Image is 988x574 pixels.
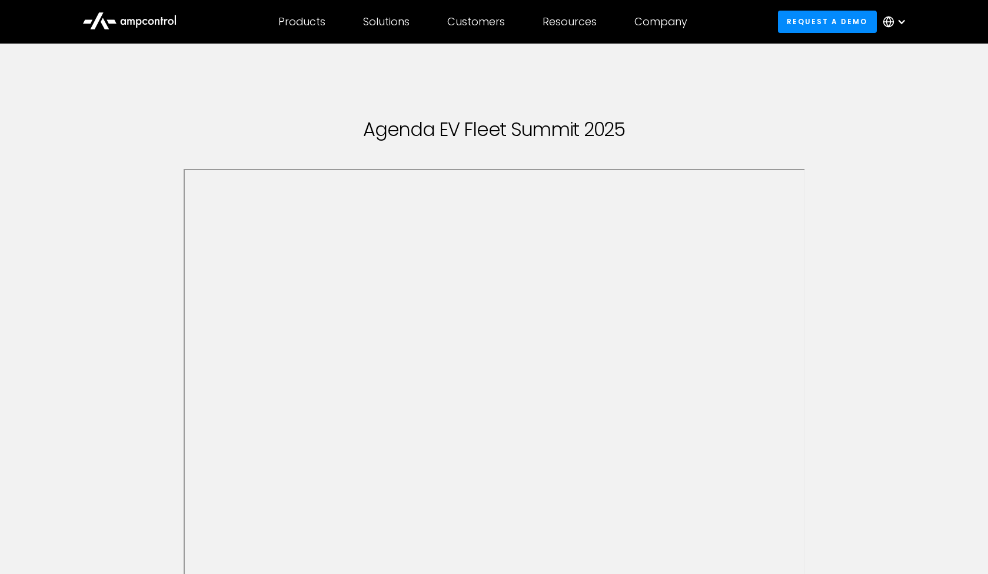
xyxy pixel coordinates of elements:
[634,15,687,28] div: Company
[778,11,877,32] a: Request a demo
[543,15,597,28] div: Resources
[447,15,505,28] div: Customers
[363,15,410,28] div: Solutions
[278,15,325,28] div: Products
[184,119,805,141] h1: Agenda EV Fleet Summit 2025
